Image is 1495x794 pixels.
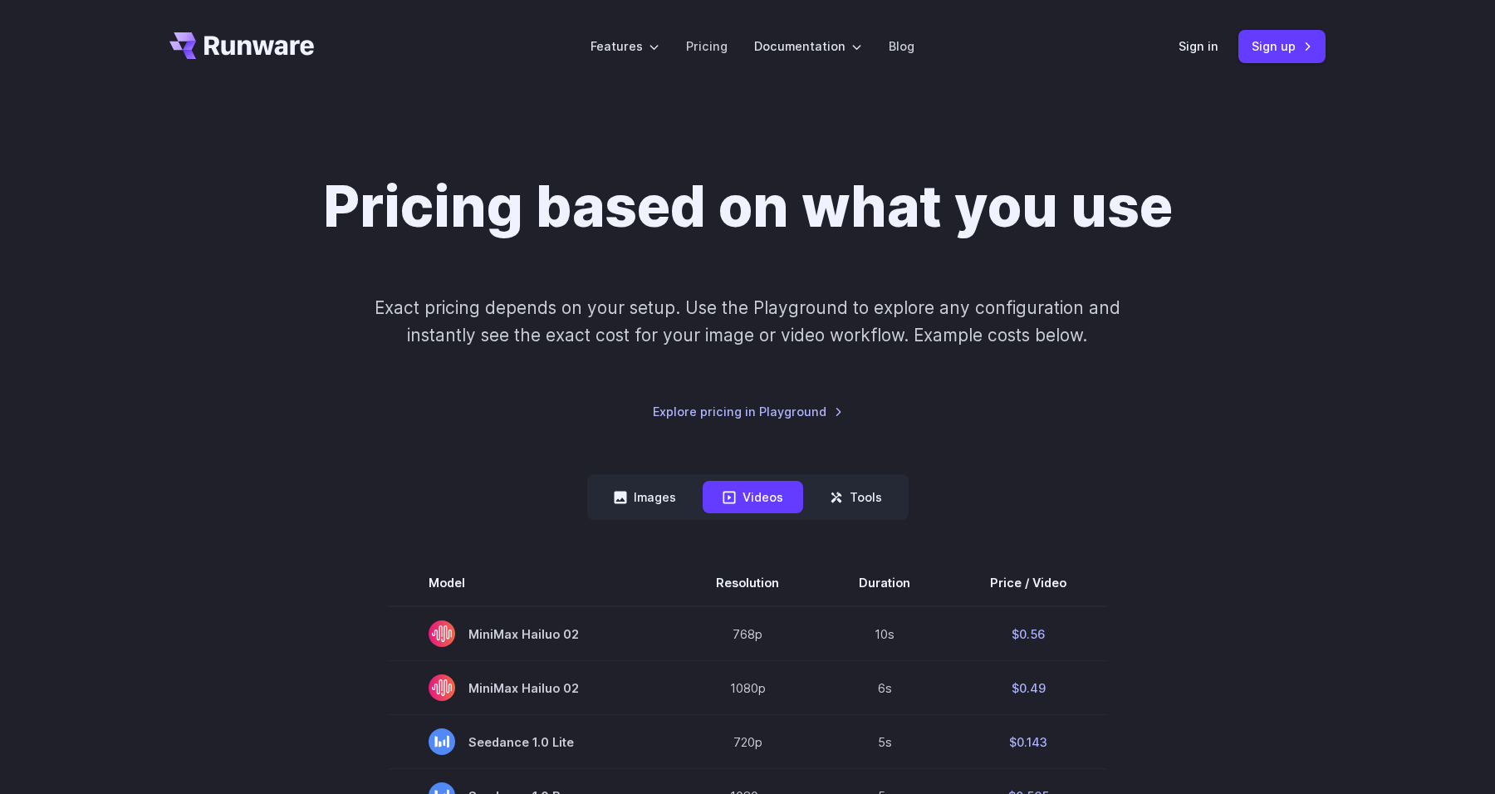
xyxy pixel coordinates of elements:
h1: Pricing based on what you use [323,173,1173,241]
a: Sign up [1238,30,1326,62]
td: 768p [676,606,819,661]
a: Blog [889,37,914,56]
td: 720p [676,715,819,769]
span: MiniMax Hailuo 02 [429,674,636,701]
td: $0.143 [950,715,1106,769]
th: Resolution [676,560,819,606]
label: Documentation [754,37,862,56]
span: MiniMax Hailuo 02 [429,620,636,647]
td: $0.56 [950,606,1106,661]
p: Exact pricing depends on your setup. Use the Playground to explore any configuration and instantl... [343,294,1152,350]
label: Features [591,37,659,56]
a: Explore pricing in Playground [653,402,843,421]
th: Price / Video [950,560,1106,606]
a: Sign in [1179,37,1218,56]
button: Images [594,481,696,513]
td: 10s [819,606,950,661]
td: 1080p [676,661,819,715]
th: Model [389,560,676,606]
span: Seedance 1.0 Lite [429,728,636,755]
button: Tools [810,481,902,513]
button: Videos [703,481,803,513]
a: Go to / [169,32,314,59]
th: Duration [819,560,950,606]
td: 6s [819,661,950,715]
td: 5s [819,715,950,769]
td: $0.49 [950,661,1106,715]
a: Pricing [686,37,728,56]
